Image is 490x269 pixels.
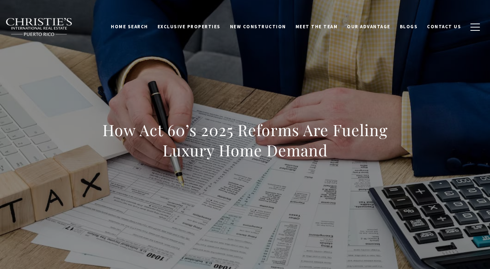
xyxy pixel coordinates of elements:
[400,24,418,30] span: Blogs
[342,20,395,34] a: Our Advantage
[158,24,221,30] span: Exclusive Properties
[5,18,73,37] img: Christie's International Real Estate black text logo
[85,120,405,160] h1: How Act 60’s 2025 Reforms Are Fueling Luxury Home Demand
[427,24,461,30] span: Contact Us
[153,20,225,34] a: Exclusive Properties
[395,20,423,34] a: Blogs
[347,24,390,30] span: Our Advantage
[225,20,291,34] a: New Construction
[230,24,286,30] span: New Construction
[106,20,153,34] a: Home Search
[291,20,343,34] a: Meet the Team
